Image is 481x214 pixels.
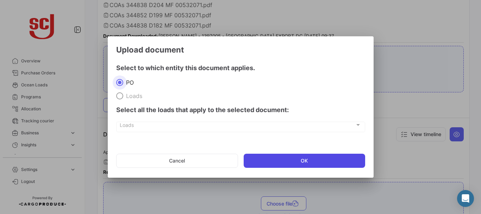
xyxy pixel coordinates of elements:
span: PO [123,79,134,86]
span: Loads [120,123,355,129]
h4: Select all the loads that apply to the selected document: [116,105,365,115]
button: Cancel [116,154,238,168]
h4: Select to which entity this document applies. [116,63,365,73]
h3: Upload document [116,45,365,55]
div: Open Intercom Messenger [457,190,474,207]
span: Loads [123,92,142,99]
button: OK [244,154,365,168]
